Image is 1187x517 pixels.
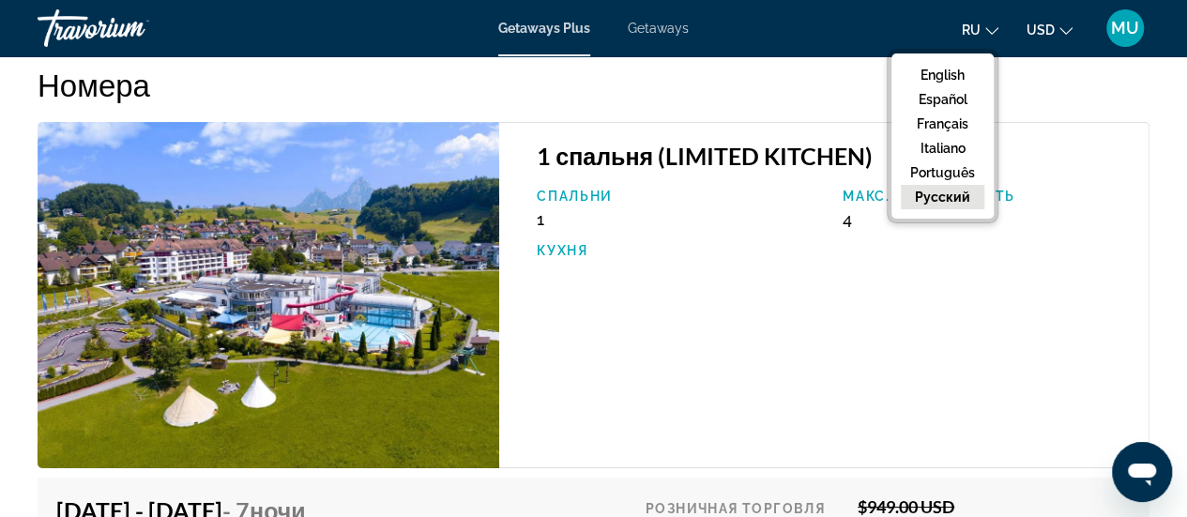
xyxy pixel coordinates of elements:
button: Français [901,112,984,136]
p: Кухня [537,243,824,258]
button: Change language [962,16,998,43]
span: 1 [537,209,544,229]
a: Travorium [38,4,225,53]
button: русский [901,185,984,209]
span: ru [962,23,981,38]
button: User Menu [1101,8,1149,48]
a: Getaways [628,21,689,36]
button: Português [901,160,984,185]
button: Italiano [901,136,984,160]
p: Макс. вместимость [843,189,1130,204]
span: MU [1111,19,1139,38]
span: USD [1027,23,1055,38]
button: Español [901,87,984,112]
img: ii_sws1.jpg [38,122,499,468]
iframe: Кнопка запуска окна обмена сообщениями [1112,442,1172,502]
button: Change currency [1027,16,1073,43]
h2: Номера [38,66,1149,103]
h3: 1 спальня (LIMITED KITCHEN) [537,142,1130,170]
div: $949.00 USD [858,496,1131,517]
span: 4 [843,209,852,229]
a: Getaways Plus [498,21,590,36]
button: English [901,63,984,87]
p: Спальни [537,189,824,204]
